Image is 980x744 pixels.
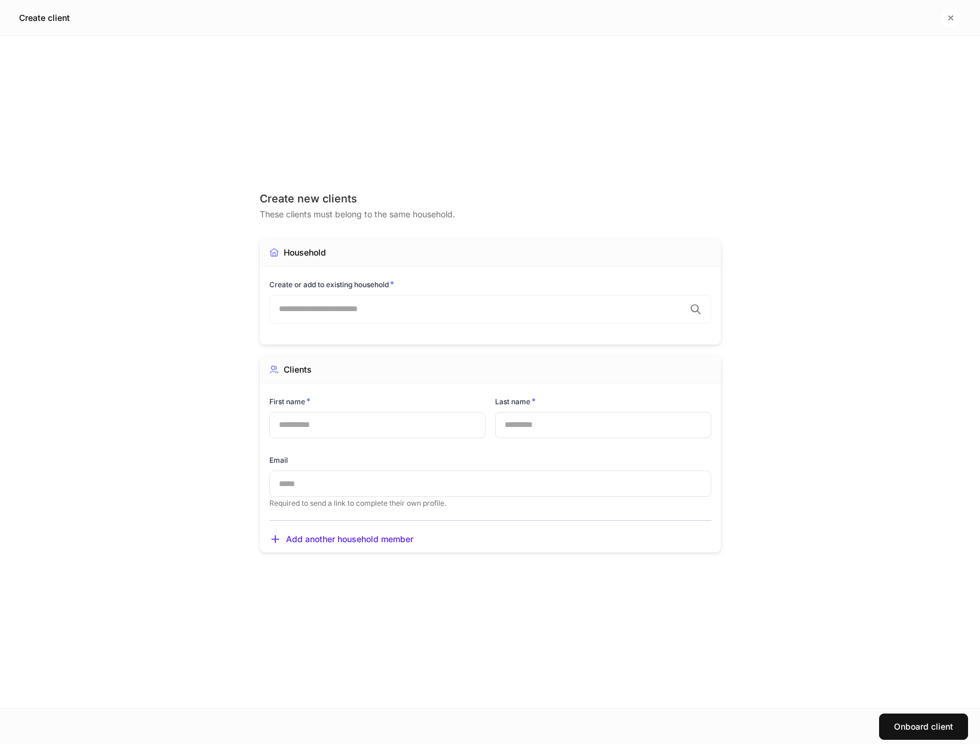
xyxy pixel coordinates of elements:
[19,12,70,24] h5: Create client
[284,364,312,376] div: Clients
[269,499,711,508] p: Required to send a link to complete their own profile.
[260,206,721,220] div: These clients must belong to the same household.
[269,454,288,466] h6: Email
[495,395,536,407] h6: Last name
[260,192,721,206] div: Create new clients
[269,278,394,290] h6: Create or add to existing household
[284,247,326,259] div: Household
[879,714,968,740] button: Onboard client
[894,723,953,731] div: Onboard client
[269,533,413,545] button: Add another household member
[269,395,311,407] h6: First name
